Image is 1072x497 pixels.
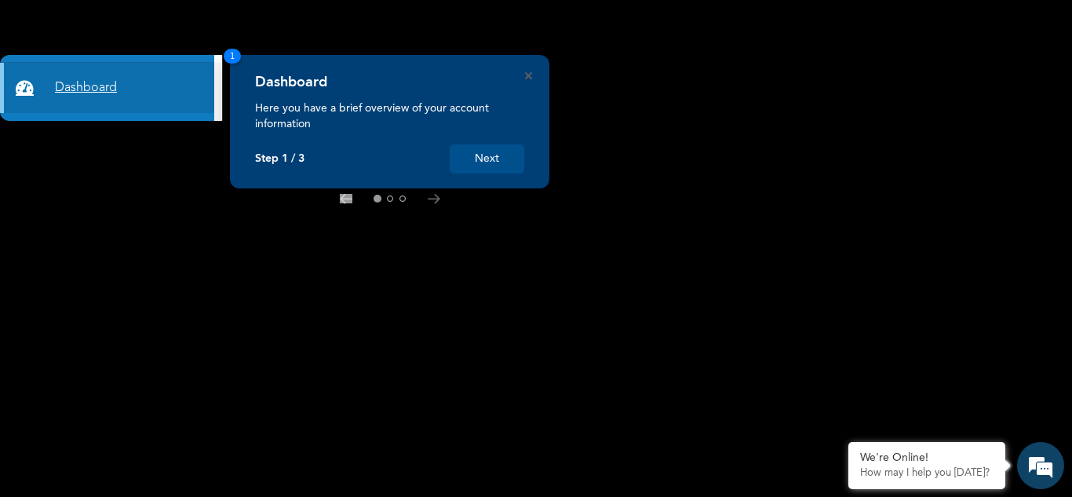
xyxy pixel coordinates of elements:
textarea: Type your message and hit 'Enter' [8,360,299,415]
button: Next [450,144,524,174]
div: Minimize live chat window [257,8,295,46]
button: Close [525,72,532,79]
span: Conversation [8,443,154,454]
div: Chat with us now [82,88,264,108]
p: How may I help you today? [860,467,994,480]
p: Step 1 / 3 [255,152,304,166]
div: We're Online! [860,451,994,465]
h4: Dashboard [255,74,327,91]
span: We're online! [91,163,217,322]
div: FAQs [154,415,300,464]
span: 1 [224,49,241,64]
p: Here you have a brief overview of your account information [255,100,524,132]
img: d_794563401_company_1708531726252_794563401 [29,79,64,118]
